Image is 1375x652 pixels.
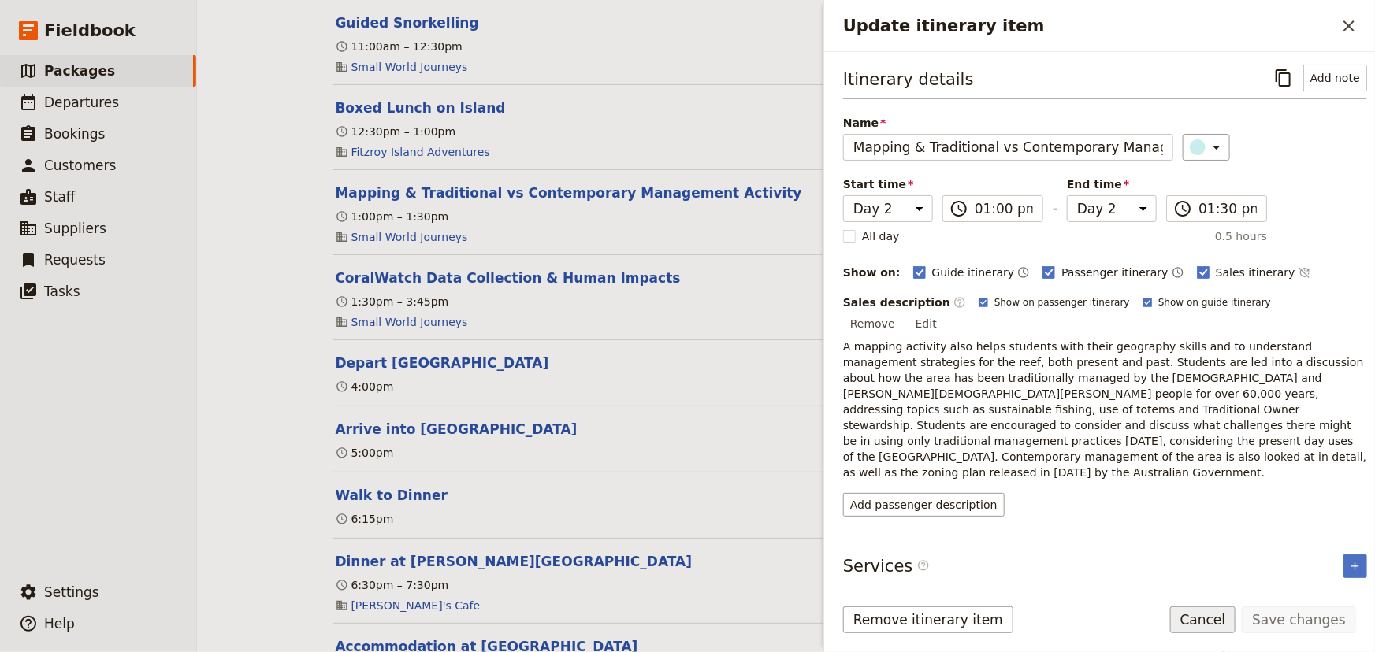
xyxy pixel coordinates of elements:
[336,124,456,139] div: 12:30pm – 1:00pm
[909,312,944,335] button: Edit
[843,176,933,192] span: Start time
[1173,199,1192,218] span: ​
[1061,265,1168,280] span: Passenger itinerary
[1172,263,1184,282] button: Time shown on passenger itinerary
[917,559,930,578] span: ​
[44,616,75,632] span: Help
[953,296,966,309] span: ​
[1270,65,1297,91] button: Copy itinerary item
[917,559,930,572] span: ​
[44,220,106,236] span: Suppliers
[843,265,901,280] div: Show on:
[44,252,106,268] span: Requests
[44,94,119,110] span: Departures
[843,554,930,578] h3: Services
[336,577,449,593] div: 6:30pm – 7:30pm
[1067,195,1157,222] select: End time
[336,183,802,202] button: Edit this itinerary item
[336,445,394,461] div: 5:00pm
[843,606,1013,633] button: Remove itinerary item
[843,312,902,335] button: Remove
[1242,606,1356,633] button: Save changes
[351,598,481,613] a: [PERSON_NAME]'s Cafe
[336,39,463,54] div: 11:00am – 12:30pm
[843,14,1336,38] h2: Update itinerary item
[44,126,105,142] span: Bookings
[1053,198,1057,222] span: -
[843,195,933,222] select: Start time
[1343,554,1367,578] button: Add service inclusion
[44,19,136,43] span: Fieldbook
[44,157,116,173] span: Customers
[843,68,974,91] h3: Itinerary details
[44,63,115,79] span: Packages
[351,59,468,75] a: Small World Journeys
[1017,263,1030,282] button: Time shown on guide itinerary
[336,98,506,117] button: Edit this itinerary item
[44,283,80,299] span: Tasks
[336,209,449,224] div: 1:00pm – 1:30pm
[1191,138,1226,157] div: ​
[949,199,968,218] span: ​
[336,420,578,439] button: Edit this itinerary item
[351,314,468,330] a: Small World Journeys
[843,115,1173,131] span: Name
[1215,228,1267,244] span: 0.5 hours
[1303,65,1367,91] button: Add note
[932,265,1015,280] span: Guide itinerary
[843,134,1173,161] input: Name
[975,199,1033,218] input: ​
[351,229,468,245] a: Small World Journeys
[1198,199,1257,218] input: ​
[843,295,966,310] label: Sales description
[44,189,76,205] span: Staff
[1183,134,1230,161] button: ​
[1216,265,1295,280] span: Sales itinerary
[1158,296,1271,309] span: Show on guide itinerary
[336,552,693,571] button: Edit this itinerary item
[44,584,99,600] span: Settings
[1067,176,1157,192] span: End time
[351,144,490,160] a: Fitzroy Island Adventures
[336,354,549,372] button: Edit this itinerary item
[1336,13,1362,39] button: Close drawer
[336,486,448,505] button: Edit this itinerary item
[336,294,449,309] div: 1:30pm – 3:45pm
[862,228,900,244] span: All day
[336,269,681,287] button: Edit this itinerary item
[843,339,1367,480] p: A mapping activity also helps students with their geography skills and to understand management s...
[994,296,1130,309] span: Show on passenger itinerary
[336,511,394,527] div: 6:15pm
[843,493,1005,517] button: Add passenger description
[1170,606,1236,633] button: Cancel
[336,379,394,395] div: 4:00pm
[1299,263,1311,282] button: Time not shown on sales itinerary
[336,13,479,32] button: Edit this itinerary item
